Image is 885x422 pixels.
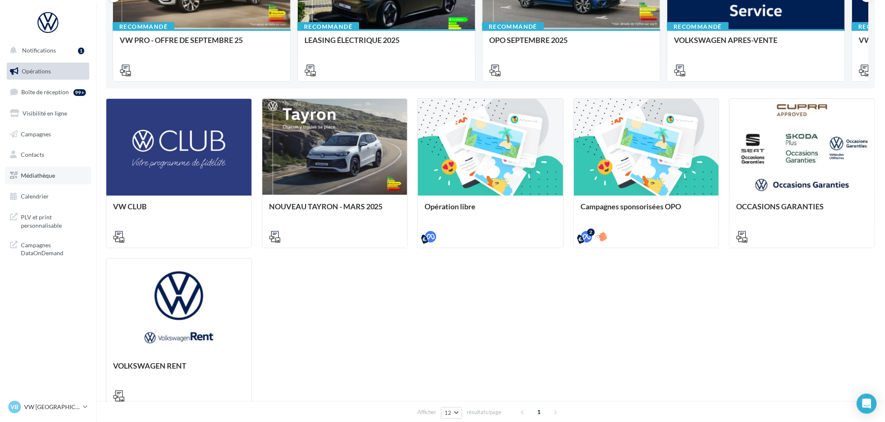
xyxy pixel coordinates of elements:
[73,89,86,96] div: 99+
[21,239,86,257] span: Campagnes DataOnDemand
[532,405,546,419] span: 1
[21,130,51,137] span: Campagnes
[113,22,174,31] div: Recommandé
[445,409,452,416] span: 12
[5,146,91,163] a: Contacts
[857,394,877,414] div: Open Intercom Messenger
[674,36,838,53] div: VOLKSWAGEN APRES-VENTE
[587,229,595,236] div: 2
[22,47,56,54] span: Notifications
[7,399,89,415] a: VB VW [GEOGRAPHIC_DATA]
[23,110,67,117] span: Visibilité en ligne
[5,105,91,122] a: Visibilité en ligne
[441,407,462,419] button: 12
[5,188,91,205] a: Calendrier
[113,362,245,378] div: VOLKSWAGEN RENT
[22,68,51,75] span: Opérations
[5,42,88,59] button: Notifications 1
[11,403,19,411] span: VB
[297,22,359,31] div: Recommandé
[667,22,729,31] div: Recommandé
[113,202,245,219] div: VW CLUB
[120,36,284,53] div: VW PRO - OFFRE DE SEPTEMBRE 25
[581,202,712,219] div: Campagnes sponsorisées OPO
[5,63,91,80] a: Opérations
[21,88,69,95] span: Boîte de réception
[425,202,556,219] div: Opération libre
[21,193,49,200] span: Calendrier
[5,83,91,101] a: Boîte de réception99+
[21,172,55,179] span: Médiathèque
[736,202,868,219] div: OCCASIONS GARANTIES
[24,403,80,411] p: VW [GEOGRAPHIC_DATA]
[5,167,91,184] a: Médiathèque
[5,236,91,261] a: Campagnes DataOnDemand
[482,22,544,31] div: Recommandé
[21,211,86,229] span: PLV et print personnalisable
[417,408,436,416] span: Afficher
[467,408,501,416] span: résultats/page
[304,36,468,53] div: LEASING ÉLECTRIQUE 2025
[21,151,44,158] span: Contacts
[5,208,91,233] a: PLV et print personnalisable
[269,202,401,219] div: NOUVEAU TAYRON - MARS 2025
[5,126,91,143] a: Campagnes
[489,36,653,53] div: OPO SEPTEMBRE 2025
[78,48,84,54] div: 1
